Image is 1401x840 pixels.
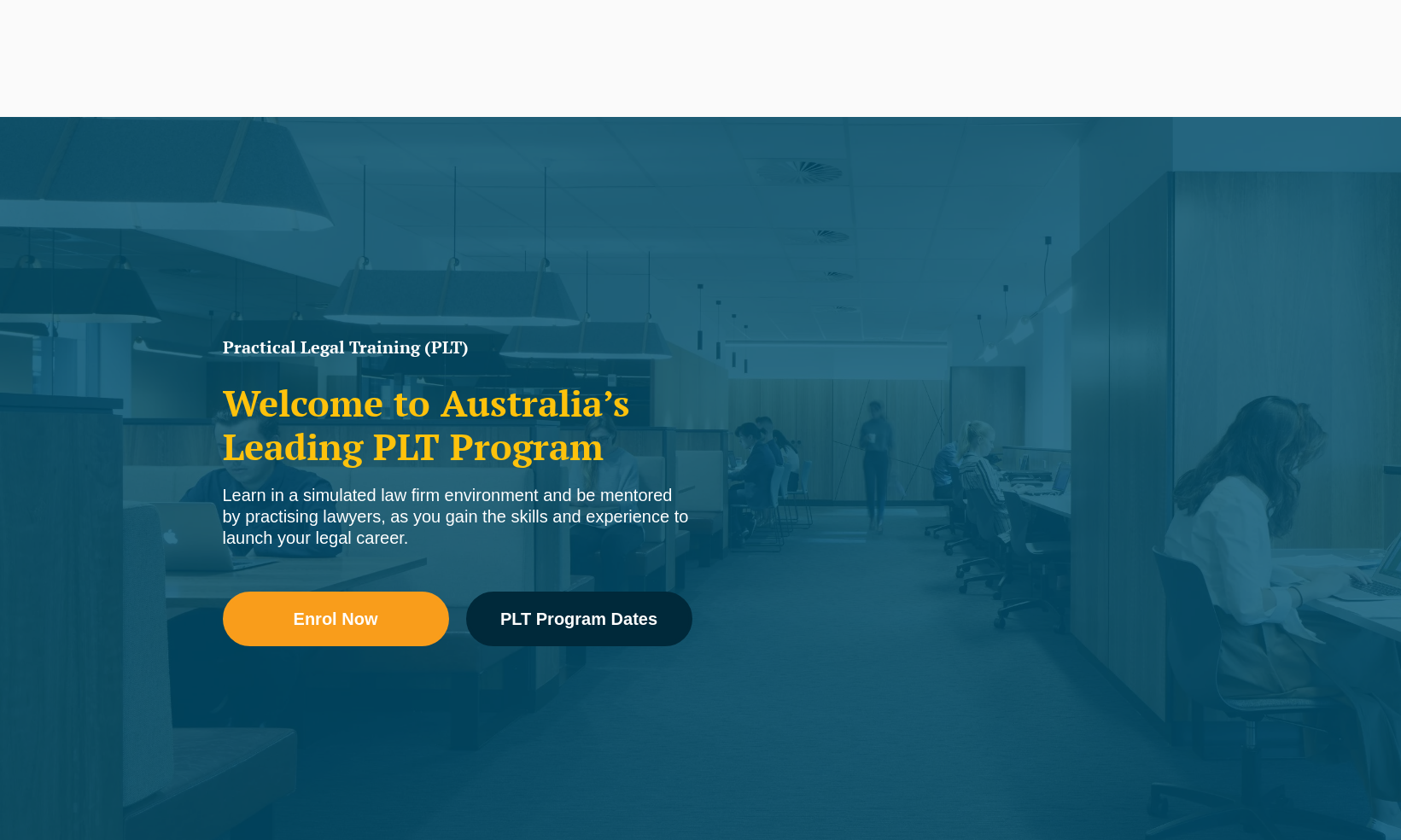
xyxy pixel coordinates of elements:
h2: Welcome to Australia’s Leading PLT Program [223,382,692,468]
a: PLT Program Dates [466,592,692,646]
span: Enrol Now [294,610,378,627]
a: Enrol Now [223,592,449,646]
span: PLT Program Dates [500,610,657,627]
h1: Practical Legal Training (PLT) [223,339,692,356]
div: Learn in a simulated law firm environment and be mentored by practising lawyers, as you gain the ... [223,485,692,549]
